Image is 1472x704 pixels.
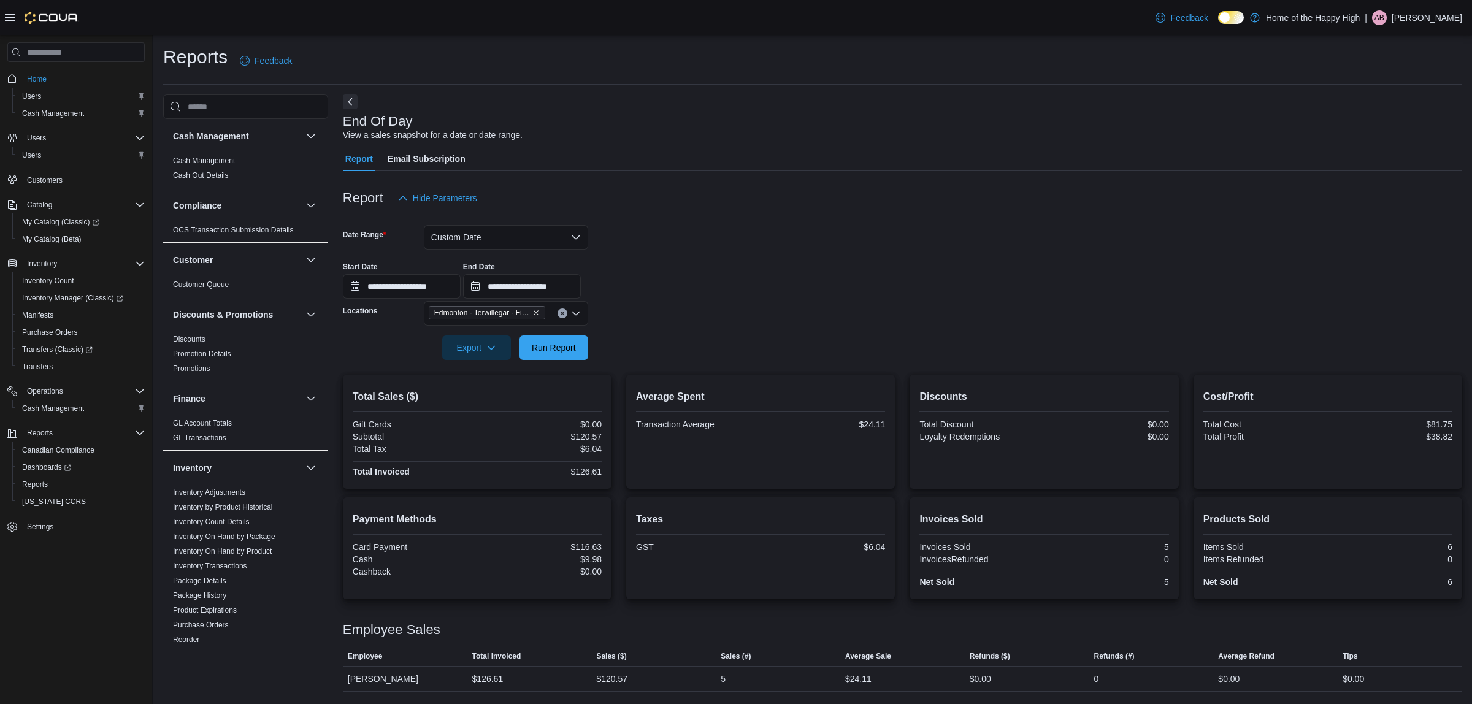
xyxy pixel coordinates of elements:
div: $81.75 [1330,419,1452,429]
input: Press the down key to open a popover containing a calendar. [463,274,581,299]
button: Discounts & Promotions [304,307,318,322]
span: Transfers [17,359,145,374]
a: Transfers (Classic) [12,341,150,358]
h2: Payment Methods [353,512,602,527]
span: My Catalog (Classic) [22,217,99,227]
div: $0.00 [1047,419,1169,429]
div: Items Sold [1203,542,1325,552]
h3: Customer [173,254,213,266]
a: Package Details [173,576,226,585]
h3: Discounts & Promotions [173,308,273,321]
span: Discounts [173,334,205,344]
span: [US_STATE] CCRS [22,497,86,507]
div: Total Discount [919,419,1041,429]
a: GL Account Totals [173,419,232,427]
span: GL Transactions [173,433,226,443]
input: Dark Mode [1218,11,1244,24]
div: $9.98 [480,554,602,564]
div: $0.00 [1343,671,1364,686]
button: Catalog [22,197,57,212]
a: Cash Management [17,401,89,416]
button: Reports [2,424,150,442]
span: Reorder [173,635,199,645]
h2: Products Sold [1203,512,1452,527]
span: AB [1374,10,1384,25]
span: Users [17,89,145,104]
span: Inventory by Product Historical [173,502,273,512]
a: Reports [17,477,53,492]
span: Dashboards [17,460,145,475]
div: Transaction Average [636,419,758,429]
button: Transfers [12,358,150,375]
a: Customer Queue [173,280,229,289]
button: [US_STATE] CCRS [12,493,150,510]
span: Settings [27,522,53,532]
h2: Taxes [636,512,885,527]
button: Canadian Compliance [12,442,150,459]
button: Open list of options [571,308,581,318]
span: Customers [27,175,63,185]
a: Inventory On Hand by Product [173,547,272,556]
a: Product Expirations [173,606,237,614]
div: Invoices Sold [919,542,1041,552]
button: Remove Edmonton - Terwillegar - Fire & Flower from selection in this group [532,309,540,316]
a: My Catalog (Beta) [17,232,86,247]
span: Catalog [22,197,145,212]
button: Compliance [304,198,318,213]
span: GL Account Totals [173,418,232,428]
span: Purchase Orders [173,620,229,630]
div: Total Cost [1203,419,1325,429]
button: Run Report [519,335,588,360]
a: GL Transactions [173,434,226,442]
button: Inventory Count [12,272,150,289]
button: Next [343,94,358,109]
a: Cash Management [17,106,89,121]
div: $126.61 [472,671,504,686]
div: 6 [1330,577,1452,587]
div: Inventory [163,485,328,667]
a: Transfers [17,359,58,374]
span: Reports [27,428,53,438]
div: Finance [163,416,328,450]
div: 0 [1330,554,1452,564]
span: Users [27,133,46,143]
a: Promotion Details [173,350,231,358]
a: Inventory Transactions [173,562,247,570]
a: Manifests [17,308,58,323]
a: Cash Management [173,156,235,165]
label: End Date [463,262,495,272]
div: [PERSON_NAME] [343,667,467,691]
h2: Cost/Profit [1203,389,1452,404]
div: 0 [1047,554,1169,564]
button: Users [2,129,150,147]
a: Inventory Manager (Classic) [17,291,128,305]
div: InvoicesRefunded [919,554,1041,564]
span: Users [22,150,41,160]
div: $126.61 [480,467,602,476]
h3: Finance [173,392,205,405]
a: My Catalog (Classic) [17,215,104,229]
div: Card Payment [353,542,475,552]
span: Inventory Adjustments [173,488,245,497]
a: Reorder [173,635,199,644]
span: Cash Management [17,401,145,416]
label: Date Range [343,230,386,240]
button: Inventory [22,256,62,271]
h2: Average Spent [636,389,885,404]
button: Clear input [558,308,567,318]
div: $120.57 [596,671,627,686]
span: Users [22,131,145,145]
button: Reports [12,476,150,493]
span: Settings [22,519,145,534]
span: Customer Queue [173,280,229,289]
span: Promotions [173,364,210,373]
a: Users [17,148,46,163]
span: Transfers (Classic) [17,342,145,357]
div: $6.04 [480,444,602,454]
div: Total Profit [1203,432,1325,442]
button: Finance [304,391,318,406]
span: Package Details [173,576,226,586]
div: Cash [353,554,475,564]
